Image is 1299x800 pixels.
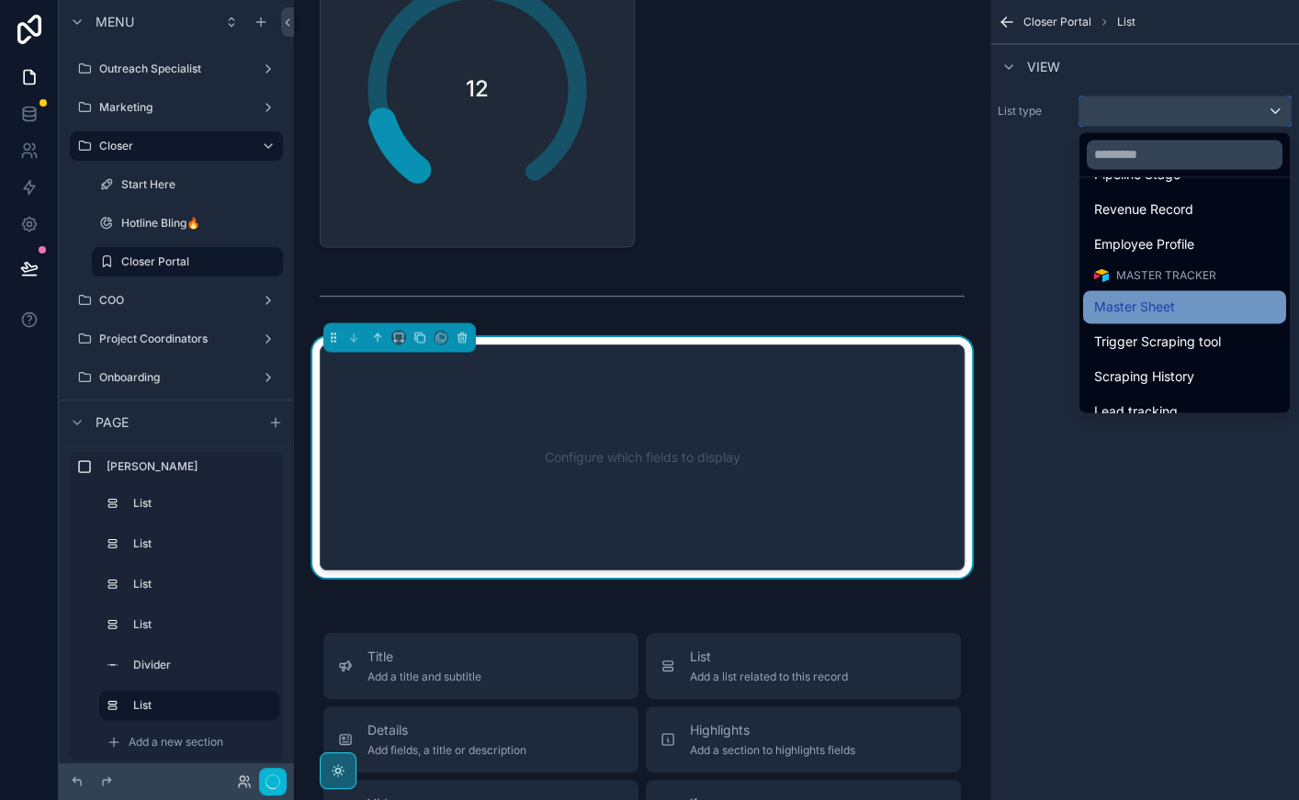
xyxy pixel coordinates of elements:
[1094,366,1194,388] span: Scraping History
[1116,268,1216,283] span: Master Tracker
[690,648,848,666] span: List
[367,670,481,684] span: Add a title and subtitle
[323,633,638,699] button: TitleAdd a title and subtitle
[1094,296,1175,318] span: Master Sheet
[350,375,934,540] div: Configure which fields to display
[323,706,638,772] button: DetailsAdd fields, a title or description
[1094,400,1178,423] span: Lead tracking
[1094,331,1221,353] span: Trigger Scraping tool
[1094,268,1109,283] img: Airtable Logo
[367,648,481,666] span: Title
[690,670,848,684] span: Add a list related to this record
[1094,233,1194,255] span: Employee Profile
[367,721,526,739] span: Details
[367,743,526,758] span: Add fields, a title or description
[1094,198,1193,220] span: Revenue Record
[646,706,961,772] button: HighlightsAdd a section to highlights fields
[646,633,961,699] button: ListAdd a list related to this record
[690,743,855,758] span: Add a section to highlights fields
[690,721,855,739] span: Highlights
